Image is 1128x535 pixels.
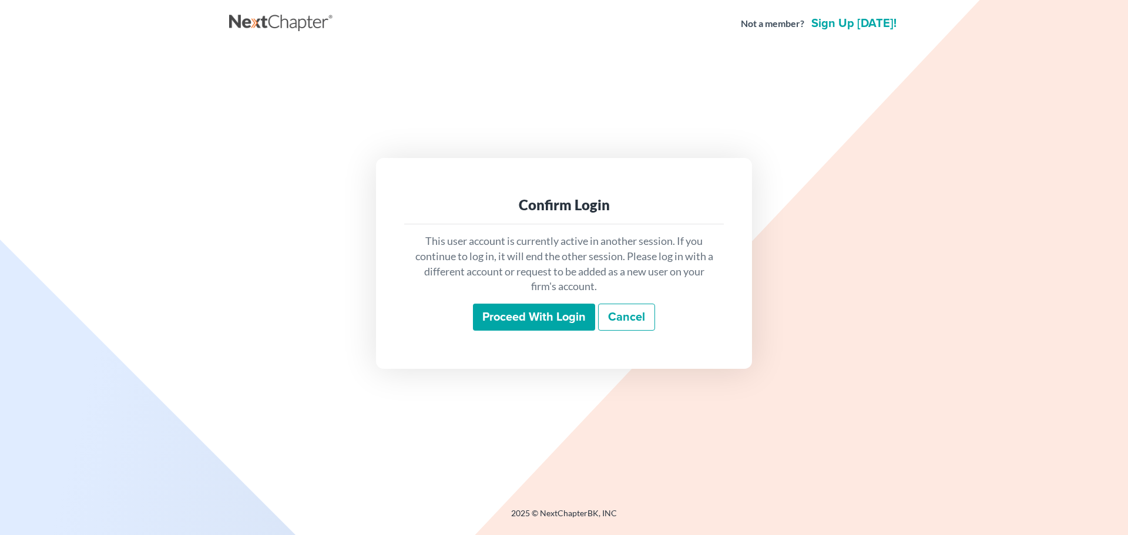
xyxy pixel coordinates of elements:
[741,17,804,31] strong: Not a member?
[809,18,899,29] a: Sign up [DATE]!
[598,304,655,331] a: Cancel
[473,304,595,331] input: Proceed with login
[414,234,714,294] p: This user account is currently active in another session. If you continue to log in, it will end ...
[229,507,899,529] div: 2025 © NextChapterBK, INC
[414,196,714,214] div: Confirm Login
